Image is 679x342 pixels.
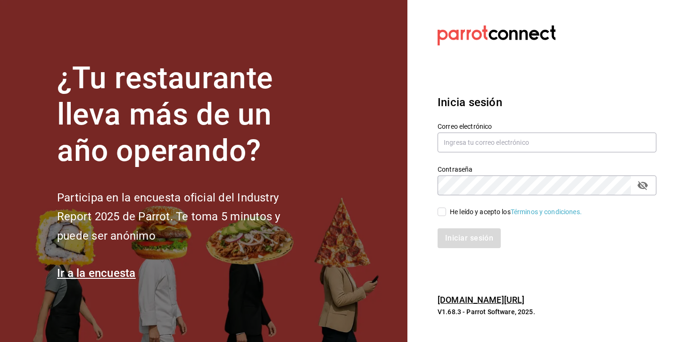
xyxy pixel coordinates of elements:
p: V1.68.3 - Parrot Software, 2025. [438,307,656,317]
h1: ¿Tu restaurante lleva más de un año operando? [57,60,312,169]
h3: Inicia sesión [438,94,656,111]
a: Ir a la encuesta [57,267,136,280]
div: He leído y acepto los [450,207,582,217]
label: Contraseña [438,166,656,173]
a: [DOMAIN_NAME][URL] [438,295,524,305]
label: Correo electrónico [438,123,656,130]
input: Ingresa tu correo electrónico [438,133,656,152]
a: Términos y condiciones. [511,208,582,216]
h2: Participa en la encuesta oficial del Industry Report 2025 de Parrot. Te toma 5 minutos y puede se... [57,188,312,246]
button: passwordField [635,177,651,193]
